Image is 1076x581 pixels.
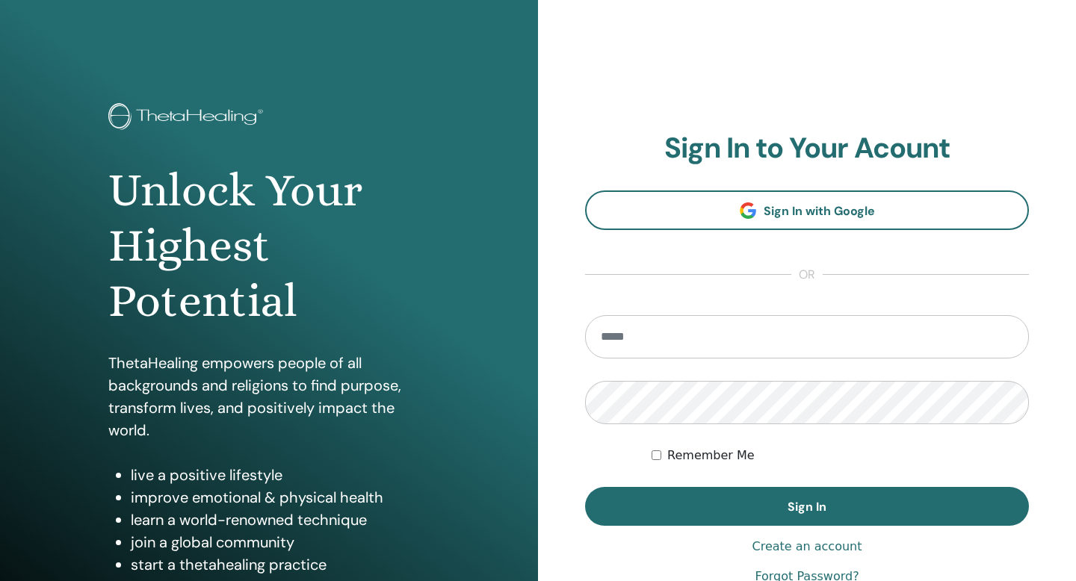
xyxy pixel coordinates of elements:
a: Create an account [752,538,862,556]
li: improve emotional & physical health [131,486,430,509]
li: learn a world-renowned technique [131,509,430,531]
button: Sign In [585,487,1029,526]
span: or [791,266,823,284]
h2: Sign In to Your Acount [585,131,1029,166]
a: Sign In with Google [585,190,1029,230]
span: Sign In [788,499,826,515]
p: ThetaHealing empowers people of all backgrounds and religions to find purpose, transform lives, a... [108,352,430,441]
label: Remember Me [667,447,755,465]
h1: Unlock Your Highest Potential [108,163,430,329]
li: join a global community [131,531,430,553]
li: start a thetahealing practice [131,553,430,576]
span: Sign In with Google [764,203,875,219]
div: Keep me authenticated indefinitely or until I manually logout [652,447,1029,465]
li: live a positive lifestyle [131,464,430,486]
